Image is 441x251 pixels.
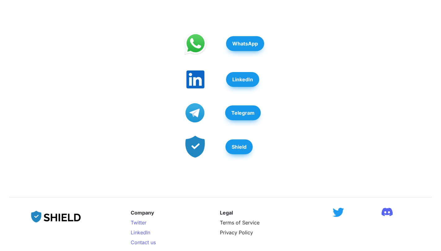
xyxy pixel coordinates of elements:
[225,105,261,120] button: Telegram
[220,219,260,226] a: Terms of Service
[225,139,253,154] button: Shield
[131,239,156,245] a: Contact us
[226,72,259,87] button: LinkedIn
[220,229,253,236] a: Privacy Policy
[226,36,264,51] button: WhatsApp
[131,210,154,216] strong: Company
[220,210,233,216] strong: Legal
[225,136,253,157] a: Shield
[231,110,255,116] strong: Telegram
[232,144,247,150] strong: Shield
[232,76,253,83] strong: LinkedIn
[131,229,150,236] a: LinkedIn
[225,102,261,123] a: Telegram
[226,69,259,90] a: LinkedIn
[131,219,146,226] a: Twitter
[226,33,264,54] a: WhatsApp
[232,40,258,47] strong: WhatsApp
